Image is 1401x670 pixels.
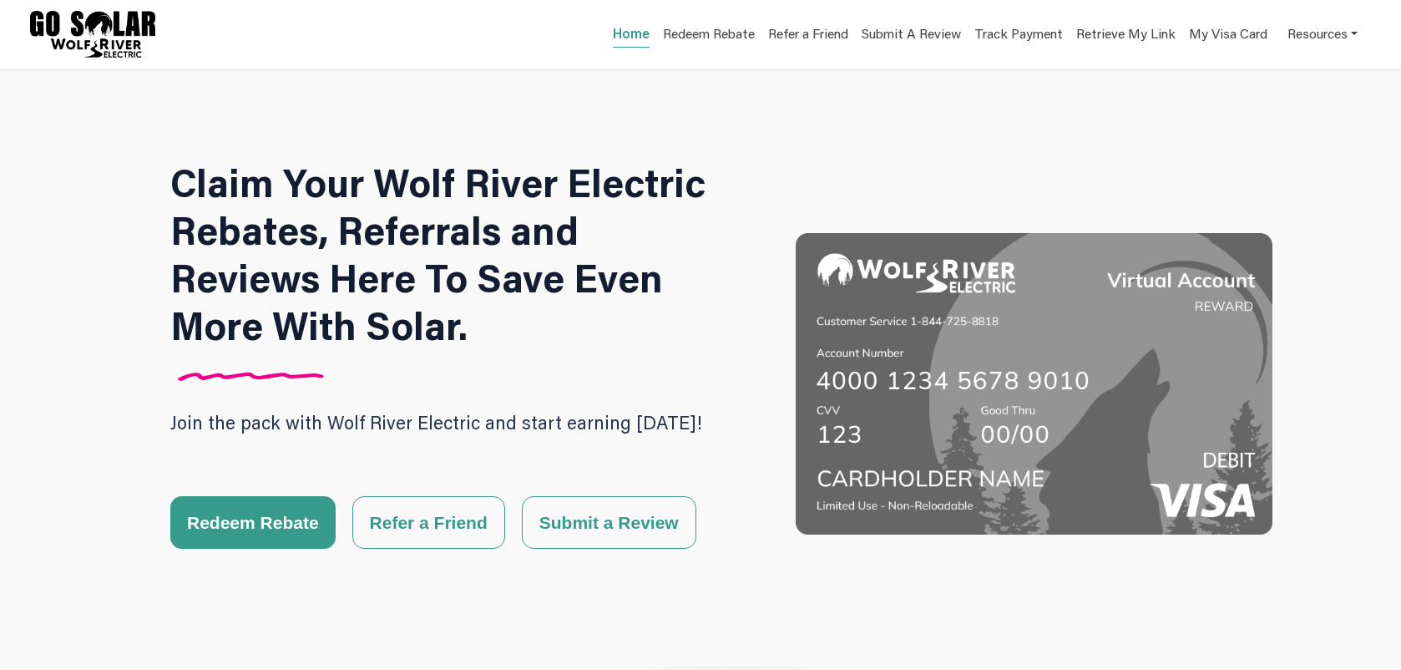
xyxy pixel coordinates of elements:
[1189,17,1267,51] a: My Visa Card
[862,24,961,48] a: Submit A Review
[974,24,1063,48] a: Track Payment
[768,24,848,48] a: Refer a Friend
[663,24,755,48] a: Redeem Rebate
[1076,24,1176,48] a: Retrieve My Link
[613,24,650,48] a: Home
[522,496,696,549] button: Submit a Review
[352,496,505,549] button: Refer a Friend
[1287,17,1358,51] a: Resources
[796,159,1272,609] img: Wolf River Electric Hero
[170,404,737,441] p: Join the pack with Wolf River Electric and start earning [DATE]!
[30,11,155,58] img: Program logo
[170,496,336,549] button: Redeem Rebate
[170,372,331,381] img: Divider
[170,159,737,349] h1: Claim Your Wolf River Electric Rebates, Referrals and Reviews Here To Save Even More With Solar.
